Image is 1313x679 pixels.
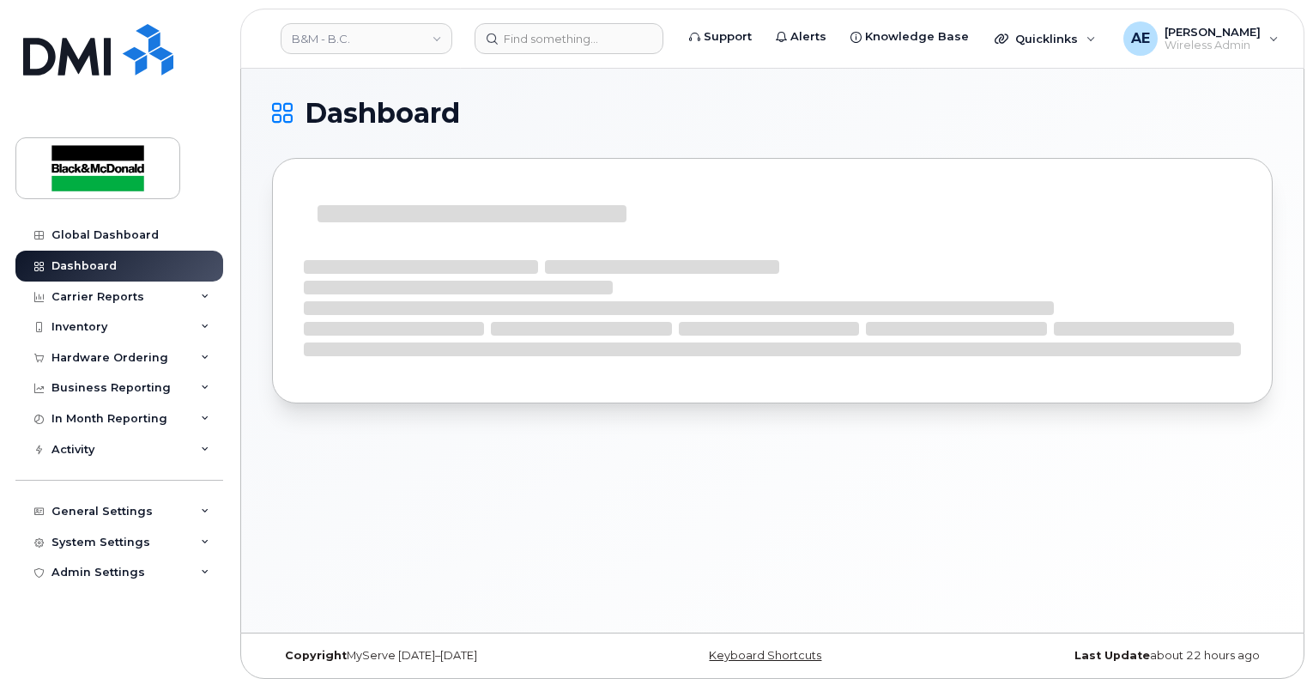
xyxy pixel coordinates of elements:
div: about 22 hours ago [939,649,1273,663]
a: Keyboard Shortcuts [709,649,821,662]
span: Dashboard [305,100,460,126]
strong: Last Update [1074,649,1150,662]
strong: Copyright [285,649,347,662]
div: MyServe [DATE]–[DATE] [272,649,606,663]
